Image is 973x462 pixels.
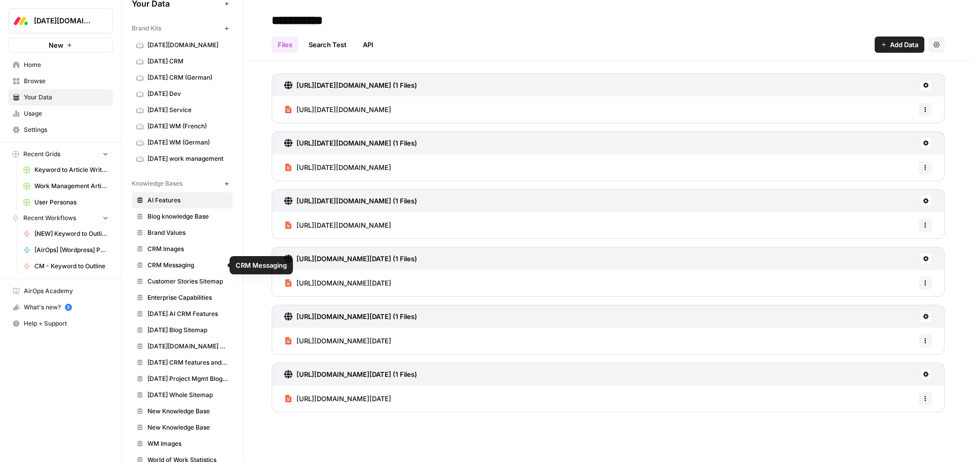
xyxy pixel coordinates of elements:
[132,208,233,225] a: Blog knowledge Base
[19,194,113,210] a: User Personas
[19,178,113,194] a: Work Management Article Grid
[147,277,228,286] span: Customer Stories Sitemap
[272,37,298,53] a: Files
[132,118,233,134] a: [DATE] WM (French)
[296,80,417,90] h3: [URL][DATE][DOMAIN_NAME] (1 Files)
[19,162,113,178] a: Keyword to Article Writer Grid
[147,374,228,383] span: [DATE] Project Mgmt Blog Sitemap
[8,283,113,299] a: AirOps Academy
[147,342,228,351] span: [DATE][DOMAIN_NAME] AI offering
[132,354,233,371] a: [DATE] CRM features and use cases
[67,305,69,310] text: 5
[296,394,391,404] span: [URL][DOMAIN_NAME][DATE]
[296,220,391,230] span: [URL][DATE][DOMAIN_NAME]
[147,261,228,270] span: CRM Messaging
[8,315,113,332] button: Help + Support
[147,423,228,432] span: New Knowledge Base
[132,179,182,188] span: Knowledge Bases
[147,89,228,98] span: [DATE] Dev
[284,247,417,270] a: [URL][DOMAIN_NAME][DATE] (1 Files)
[8,105,113,122] a: Usage
[132,37,233,53] a: [DATE][DOMAIN_NAME]
[284,96,391,123] a: [URL][DATE][DOMAIN_NAME]
[284,270,391,296] a: [URL][DOMAIN_NAME][DATE]
[8,89,113,105] a: Your Data
[8,73,113,89] a: Browse
[132,306,233,322] a: [DATE] AI CRM Features
[132,86,233,102] a: [DATE] Dev
[147,57,228,66] span: [DATE] CRM
[24,93,108,102] span: Your Data
[132,24,161,33] span: Brand Kits
[132,257,233,273] a: CRM Messaging
[9,300,113,315] div: What's new?
[23,150,60,159] span: Recent Grids
[357,37,380,53] a: API
[8,57,113,73] a: Home
[24,77,108,86] span: Browse
[8,147,113,162] button: Recent Grids
[296,311,417,322] h3: [URL][DOMAIN_NAME][DATE] (1 Files)
[147,358,228,367] span: [DATE] CRM features and use cases
[132,403,233,419] a: New Knowledge Base
[147,41,228,50] span: [DATE][DOMAIN_NAME]
[890,40,918,50] span: Add Data
[19,242,113,258] a: [AirOps] [Wordpress] Publish Cornerstone Post
[296,138,417,148] h3: [URL][DATE][DOMAIN_NAME] (1 Files)
[132,102,233,118] a: [DATE] Service
[132,69,233,86] a: [DATE] CRM (German)
[24,319,108,328] span: Help + Support
[147,244,228,254] span: CRM Images
[132,290,233,306] a: Enterprise Capabilities
[24,60,108,69] span: Home
[147,73,228,82] span: [DATE] CRM (German)
[132,436,233,452] a: WM Images
[12,12,30,30] img: Monday.com Logo
[147,196,228,205] span: AI Features
[147,122,228,131] span: [DATE] WM (French)
[296,336,391,346] span: [URL][DOMAIN_NAME][DATE]
[875,37,924,53] button: Add Data
[132,322,233,338] a: [DATE] Blog Sitemap
[34,182,108,191] span: Work Management Article Grid
[147,439,228,448] span: WM Images
[65,304,72,311] a: 5
[284,190,417,212] a: [URL][DATE][DOMAIN_NAME] (1 Files)
[8,299,113,315] button: What's new? 5
[296,254,417,264] h3: [URL][DOMAIN_NAME][DATE] (1 Files)
[19,258,113,274] a: CM - Keyword to Outline
[34,198,108,207] span: User Personas
[34,16,95,26] span: [DATE][DOMAIN_NAME]
[296,369,417,379] h3: [URL][DOMAIN_NAME][DATE] (1 Files)
[49,40,63,50] span: New
[132,225,233,241] a: Brand Values
[147,309,228,318] span: [DATE] AI CRM Features
[284,132,417,154] a: [URL][DATE][DOMAIN_NAME] (1 Files)
[24,109,108,118] span: Usage
[24,125,108,134] span: Settings
[19,226,113,242] a: [NEW] Keyword to Outline
[132,241,233,257] a: CRM Images
[296,278,391,288] span: [URL][DOMAIN_NAME][DATE]
[147,326,228,335] span: [DATE] Blog Sitemap
[132,371,233,387] a: [DATE] Project Mgmt Blog Sitemap
[132,419,233,436] a: New Knowledge Base
[8,38,113,53] button: New
[296,196,417,206] h3: [URL][DATE][DOMAIN_NAME] (1 Files)
[284,212,391,238] a: [URL][DATE][DOMAIN_NAME]
[284,305,417,328] a: [URL][DOMAIN_NAME][DATE] (1 Files)
[34,165,108,174] span: Keyword to Article Writer Grid
[303,37,353,53] a: Search Test
[8,122,113,138] a: Settings
[132,134,233,151] a: [DATE] WM (German)
[132,273,233,290] a: Customer Stories Sitemap
[284,363,417,385] a: [URL][DOMAIN_NAME][DATE] (1 Files)
[23,214,76,223] span: Recent Workflows
[132,387,233,403] a: [DATE] Whole Sitemap
[147,407,228,416] span: New Knowledge Base
[34,229,108,238] span: [NEW] Keyword to Outline
[296,104,391,115] span: [URL][DATE][DOMAIN_NAME]
[34,262,108,271] span: CM - Keyword to Outline
[147,154,228,163] span: [DATE] work management
[132,53,233,69] a: [DATE] CRM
